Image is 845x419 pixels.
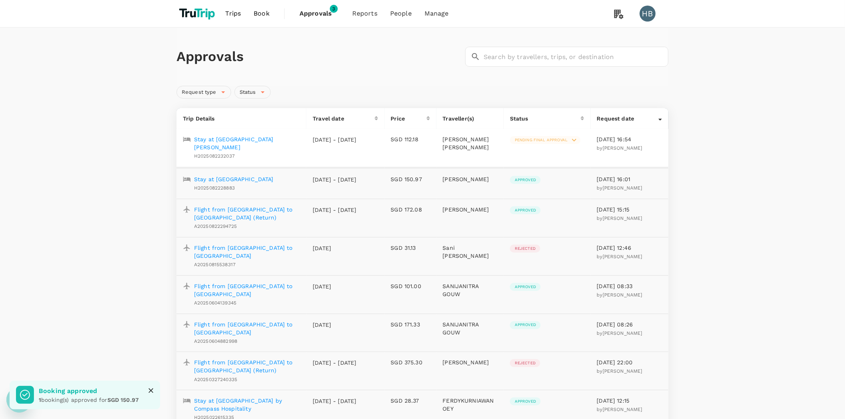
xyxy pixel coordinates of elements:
[510,399,541,404] span: Approved
[603,330,643,336] span: [PERSON_NAME]
[313,176,357,184] p: [DATE] - [DATE]
[391,282,430,290] p: SGD 101.00
[313,283,357,291] p: [DATE]
[603,407,643,412] span: [PERSON_NAME]
[194,175,274,183] a: Stay at [GEOGRAPHIC_DATA]
[391,115,426,123] div: Price
[443,320,497,336] p: SANIJANITRA GOUW
[597,244,662,252] p: [DATE] 12:46
[510,208,541,213] span: Approved
[597,358,662,366] p: [DATE] 22:00
[6,387,32,413] iframe: Button to launch messaging window, conversation in progress
[194,358,300,374] a: Flight from [GEOGRAPHIC_DATA] to [GEOGRAPHIC_DATA] (Return)
[391,320,430,328] p: SGD 171.33
[330,5,338,13] span: 3
[603,368,643,374] span: [PERSON_NAME]
[39,397,41,403] b: 1
[391,244,430,252] p: SGD 31.13
[597,135,662,143] p: [DATE] 16:54
[194,320,300,336] a: Flight from [GEOGRAPHIC_DATA] to [GEOGRAPHIC_DATA]
[226,9,241,18] span: Trips
[177,89,221,96] span: Request type
[194,338,237,344] span: A20250604882998
[597,282,662,290] p: [DATE] 08:33
[194,282,300,298] a: Flight from [GEOGRAPHIC_DATA] to [GEOGRAPHIC_DATA]
[510,137,572,143] span: Pending final approval
[443,135,497,151] p: [PERSON_NAME] [PERSON_NAME]
[194,185,235,191] span: H2025082228883
[597,206,662,213] p: [DATE] 15:15
[510,177,541,183] span: Approved
[597,254,643,259] span: by
[300,9,339,18] span: Approvals
[391,206,430,213] p: SGD 172.08
[313,359,357,367] p: [DATE] - [DATE]
[603,215,643,221] span: [PERSON_NAME]
[313,115,374,123] div: Travel date
[313,397,357,405] p: [DATE] - [DATE]
[510,115,581,123] div: Status
[391,397,430,405] p: SGD 28.37
[194,244,300,260] a: Flight from [GEOGRAPHIC_DATA] to [GEOGRAPHIC_DATA]
[510,322,541,328] span: Approved
[313,321,357,329] p: [DATE]
[597,407,643,412] span: by
[424,9,449,18] span: Manage
[194,135,300,151] a: Stay at [GEOGRAPHIC_DATA][PERSON_NAME]
[597,145,643,151] span: by
[194,153,235,159] span: H2025082232037
[597,330,643,336] span: by
[597,175,662,183] p: [DATE] 16:01
[603,185,643,191] span: [PERSON_NAME]
[177,86,231,99] div: Request type
[510,136,581,144] div: Pending final approval
[177,48,462,65] h1: Approvals
[603,145,643,151] span: [PERSON_NAME]
[597,320,662,328] p: [DATE] 08:26
[194,206,300,221] a: Flight from [GEOGRAPHIC_DATA] to [GEOGRAPHIC_DATA] (Return)
[443,358,497,366] p: [PERSON_NAME]
[183,115,300,123] p: Trip Details
[640,6,656,22] div: HB
[177,5,219,22] img: TruTrip logo
[510,360,540,366] span: Rejected
[313,136,357,144] p: [DATE] - [DATE]
[484,47,668,67] input: Search by travellers, trips, or destination
[597,292,643,298] span: by
[352,9,377,18] span: Reports
[597,397,662,405] p: [DATE] 12:15
[443,175,497,183] p: [PERSON_NAME]
[39,396,139,404] p: booking(s) approved for
[194,377,237,382] span: A20250327240335
[443,244,497,260] p: Sani [PERSON_NAME]
[194,223,237,229] span: A20250822294725
[603,292,643,298] span: [PERSON_NAME]
[597,185,643,191] span: by
[603,254,643,259] span: [PERSON_NAME]
[390,9,412,18] span: People
[597,215,643,221] span: by
[194,262,236,267] span: A20250815538317
[443,397,497,413] p: FERDYKURNIAWAN OEY
[510,246,540,251] span: Rejected
[234,86,271,99] div: Status
[597,115,659,123] div: Request date
[443,115,497,123] p: Traveller(s)
[391,175,430,183] p: SGD 150.97
[313,244,357,252] p: [DATE]
[597,368,643,374] span: by
[391,358,430,366] p: SGD 375.30
[235,89,261,96] span: Status
[510,284,541,290] span: Approved
[194,397,300,413] a: Stay at [GEOGRAPHIC_DATA] by Compass Hospitality
[194,300,236,306] span: A20250604139345
[443,282,497,298] p: SANIJANITRA GOUW
[145,385,157,397] button: Close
